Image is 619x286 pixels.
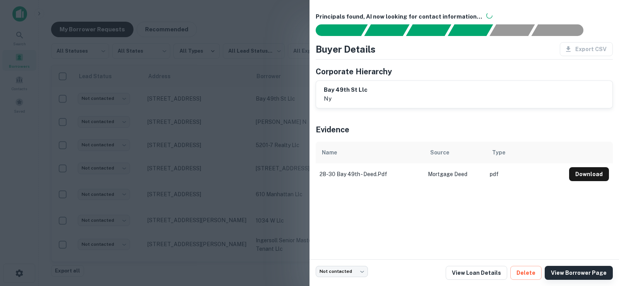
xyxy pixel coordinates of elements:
th: Source [424,142,486,163]
a: View Loan Details [446,266,507,280]
h5: Evidence [316,124,349,135]
div: Not contacted [316,266,368,277]
div: Source [430,148,449,157]
h6: bay 49th st llc [324,86,368,94]
th: Name [316,142,424,163]
h6: Principals found, AI now looking for contact information... [316,12,613,21]
div: Documents found, AI parsing details... [406,24,451,36]
div: Principals found, AI now looking for contact information... [448,24,493,36]
div: AI fulfillment process complete. [532,24,593,36]
p: ny [324,94,368,103]
div: Sending borrower request to AI... [306,24,364,36]
a: View Borrower Page [545,266,613,280]
iframe: Chat Widget [580,224,619,261]
h5: Corporate Hierarchy [316,66,392,77]
th: Type [486,142,565,163]
td: pdf [486,163,565,185]
button: Download [569,167,609,181]
td: 28-30 bay 49th - deed.pdf [316,163,424,185]
div: Name [322,148,337,157]
div: Your request is received and processing... [364,24,409,36]
button: Delete [510,266,542,280]
div: scrollable content [316,142,613,185]
h4: Buyer Details [316,42,376,56]
div: Principals found, still searching for contact information. This may take time... [489,24,535,36]
td: Mortgage Deed [424,163,486,185]
div: Type [492,148,505,157]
